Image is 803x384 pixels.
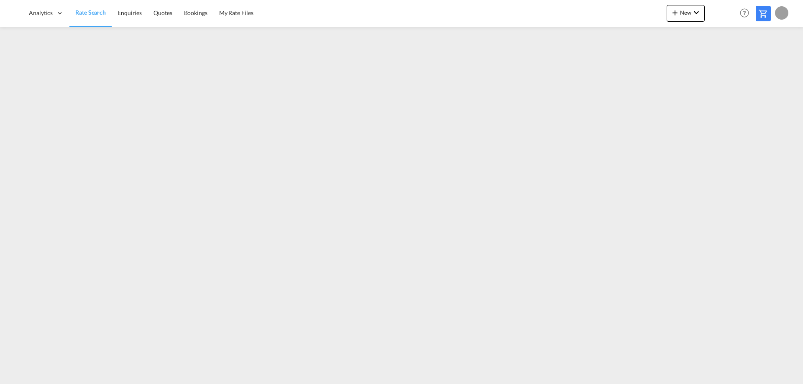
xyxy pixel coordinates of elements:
span: New [670,9,701,16]
span: Quotes [153,9,172,16]
span: Rate Search [75,9,106,16]
span: Enquiries [118,9,142,16]
span: Help [737,6,752,20]
span: Bookings [184,9,207,16]
md-icon: icon-chevron-down [691,8,701,18]
span: Analytics [29,9,53,17]
span: My Rate Files [219,9,253,16]
button: icon-plus 400-fgNewicon-chevron-down [667,5,705,22]
div: Help [737,6,756,21]
md-icon: icon-plus 400-fg [670,8,680,18]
